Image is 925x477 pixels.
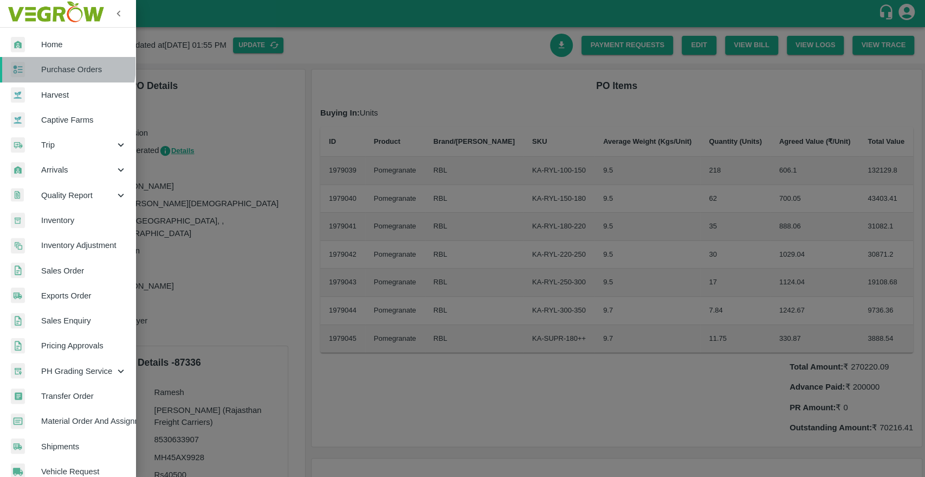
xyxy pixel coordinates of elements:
span: Shipments [41,441,127,453]
span: Purchase Orders [41,63,127,75]
span: Material Order And Assignment [41,415,127,427]
img: whInventory [11,213,25,228]
img: shipments [11,438,25,454]
img: sales [11,313,25,329]
span: Home [41,39,127,50]
span: Arrivals [41,164,115,176]
span: Inventory Adjustment [41,239,127,251]
img: centralMaterial [11,414,25,429]
span: Quality Report [41,189,115,201]
span: Trip [41,139,115,151]
img: whArrival [11,37,25,53]
img: harvest [11,112,25,128]
img: reciept [11,62,25,78]
img: delivery [11,137,25,153]
img: inventory [11,238,25,253]
span: Harvest [41,89,127,101]
img: shipments [11,288,25,303]
img: whTracker [11,363,25,379]
span: Inventory [41,214,127,226]
span: Pricing Approvals [41,340,127,352]
span: PH Grading Service [41,365,115,377]
span: Sales Order [41,265,127,277]
img: whTransfer [11,389,25,404]
img: sales [11,338,25,354]
span: Exports Order [41,290,127,302]
span: Sales Enquiry [41,315,127,327]
span: Transfer Order [41,390,127,402]
img: whArrival [11,162,25,178]
img: sales [11,263,25,278]
img: qualityReport [11,188,24,202]
img: harvest [11,87,25,103]
span: Captive Farms [41,114,127,126]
